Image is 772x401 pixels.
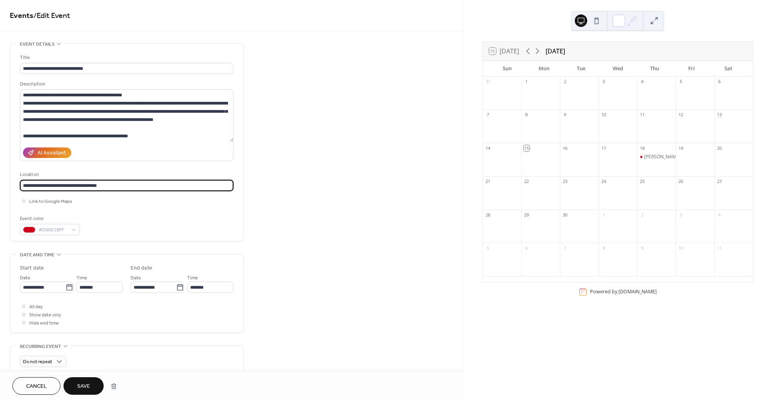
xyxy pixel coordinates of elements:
span: / Edit Event [34,9,70,24]
span: Event details [20,40,55,48]
div: 29 [524,212,530,218]
div: 8 [524,112,530,118]
div: Powered by [590,289,657,295]
div: Thu [636,61,673,76]
div: 1 [601,212,607,218]
button: AI Assistant [23,147,71,158]
button: Cancel [12,377,60,395]
div: [DATE] [546,46,565,56]
div: End date [131,264,152,272]
div: Sun [489,61,526,76]
span: Date [20,274,30,282]
div: Wed [599,61,636,76]
div: 21 [485,179,491,185]
div: Mon [526,61,562,76]
div: 10 [678,245,684,251]
div: Description [20,80,232,88]
div: 23 [562,179,568,185]
div: 11 [640,112,645,118]
div: 15 [524,145,530,151]
div: 7 [562,245,568,251]
span: Link to Google Maps [29,198,72,206]
span: Cancel [26,383,47,391]
div: 26 [678,179,684,185]
div: 2 [640,212,645,218]
div: 14 [485,145,491,151]
div: 2 [562,79,568,85]
div: 5 [485,245,491,251]
div: 13 [717,112,723,118]
span: Date [131,274,141,282]
div: Title [20,53,232,62]
div: 18 [640,145,645,151]
div: Fri [673,61,710,76]
div: 16 [562,145,568,151]
div: 4 [640,79,645,85]
span: #D0021BFF [39,226,67,234]
div: 12 [678,112,684,118]
div: 6 [524,245,530,251]
span: Hide end time [29,319,59,328]
div: 28 [485,212,491,218]
div: Sat [710,61,747,76]
div: 22 [524,179,530,185]
div: 30 [562,212,568,218]
div: 6 [717,79,723,85]
div: 11 [717,245,723,251]
span: Save [77,383,90,391]
div: S.O.S. Warmth & Wellness Event [637,154,676,160]
div: [PERSON_NAME] & Wellness Event [644,154,719,160]
div: 1 [524,79,530,85]
div: 7 [485,112,491,118]
div: Tue [563,61,599,76]
a: [DOMAIN_NAME] [618,289,657,295]
span: All day [29,303,43,311]
div: Location [20,170,232,179]
div: 10 [601,112,607,118]
span: Recurring event [20,342,61,351]
button: Save [64,377,104,395]
div: 5 [678,79,684,85]
div: Start date [20,264,44,272]
div: Event color [20,215,78,223]
div: 4 [717,212,723,218]
div: 25 [640,179,645,185]
div: AI Assistant [37,149,66,158]
div: 24 [601,179,607,185]
div: 3 [678,212,684,218]
div: 9 [640,245,645,251]
div: 20 [717,145,723,151]
div: 8 [601,245,607,251]
span: Date and time [20,251,55,259]
span: Time [76,274,87,282]
div: 9 [562,112,568,118]
span: Show date only [29,311,61,319]
div: 3 [601,79,607,85]
div: 31 [485,79,491,85]
span: Do not repeat [23,358,52,367]
span: Time [187,274,198,282]
div: 19 [678,145,684,151]
div: 27 [717,179,723,185]
div: 17 [601,145,607,151]
a: Events [10,9,34,24]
